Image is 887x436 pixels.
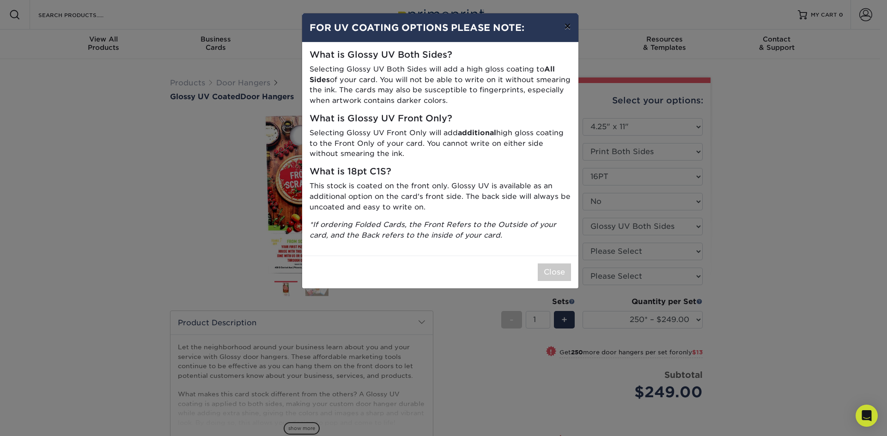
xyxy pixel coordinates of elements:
[310,220,556,239] i: *If ordering Folded Cards, the Front Refers to the Outside of your card, and the Back refers to t...
[310,64,571,106] p: Selecting Glossy UV Both Sides will add a high gloss coating to of your card. You will not be abl...
[538,263,571,281] button: Close
[310,181,571,212] p: This stock is coated on the front only. Glossy UV is available as an additional option on the car...
[458,128,496,137] strong: additional
[310,128,571,159] p: Selecting Glossy UV Front Only will add high gloss coating to the Front Only of your card. You ca...
[856,405,878,427] div: Open Intercom Messenger
[557,13,578,39] button: ×
[310,65,555,84] strong: All Sides
[310,167,571,177] h5: What is 18pt C1S?
[310,113,571,124] h5: What is Glossy UV Front Only?
[310,21,571,35] h4: FOR UV COATING OPTIONS PLEASE NOTE:
[310,50,571,60] h5: What is Glossy UV Both Sides?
